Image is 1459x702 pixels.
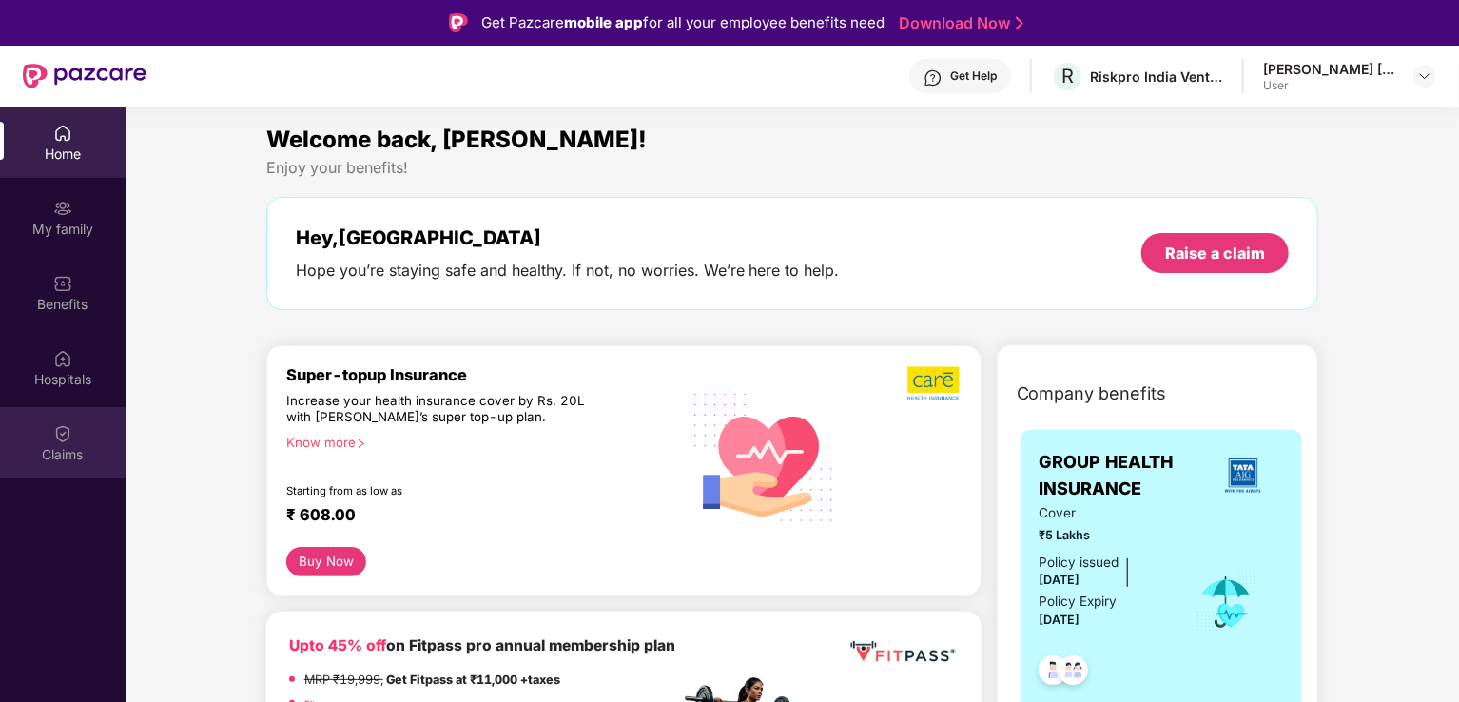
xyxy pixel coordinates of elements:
[1030,650,1077,696] img: svg+xml;base64,PHN2ZyB4bWxucz0iaHR0cDovL3d3dy53My5vcmcvMjAwMC9zdmciIHdpZHRoPSI0OC45NDMiIGhlaWdodD...
[296,226,840,249] div: Hey, [GEOGRAPHIC_DATA]
[296,261,840,281] div: Hope you’re staying safe and healthy. If not, no worries. We’re here to help.
[356,439,366,449] span: right
[1061,65,1074,88] span: R
[53,349,72,368] img: svg+xml;base64,PHN2ZyBpZD0iSG9zcGl0YWxzIiB4bWxucz0iaHR0cDovL3d3dy53My5vcmcvMjAwMC9zdmciIHdpZHRoPS...
[286,435,669,448] div: Know more
[286,365,680,384] div: Super-topup Insurance
[1417,68,1432,84] img: svg+xml;base64,PHN2ZyBpZD0iRHJvcGRvd24tMzJ4MzIiIHhtbG5zPSJodHRwOi8vd3d3LnczLm9yZy8yMDAwL3N2ZyIgd2...
[846,634,958,670] img: fppp.png
[286,484,599,497] div: Starting from as low as
[907,365,962,401] img: b5dec4f62d2307b9de63beb79f102df3.png
[1017,380,1167,407] span: Company benefits
[1050,650,1097,696] img: svg+xml;base64,PHN2ZyB4bWxucz0iaHR0cDovL3d3dy53My5vcmcvMjAwMC9zdmciIHdpZHRoPSI0OC45MTUiIGhlaWdodD...
[564,13,643,31] strong: mobile app
[1040,573,1080,587] span: [DATE]
[449,13,468,32] img: Logo
[899,13,1018,33] a: Download Now
[1040,553,1119,573] div: Policy issued
[289,636,386,654] b: Upto 45% off
[1040,503,1170,523] span: Cover
[1016,13,1023,33] img: Stroke
[286,393,598,427] div: Increase your health insurance cover by Rs. 20L with [PERSON_NAME]’s super top-up plan.
[950,68,997,84] div: Get Help
[481,11,885,34] div: Get Pazcare for all your employee benefits need
[289,636,675,654] b: on Fitpass pro annual membership plan
[53,124,72,143] img: svg+xml;base64,PHN2ZyBpZD0iSG9tZSIgeG1sbnM9Imh0dHA6Ly93d3cudzMub3JnLzIwMDAvc3ZnIiB3aWR0aD0iMjAiIG...
[1165,243,1265,263] div: Raise a claim
[23,64,146,88] img: New Pazcare Logo
[386,673,560,687] strong: Get Fitpass at ₹11,000 +taxes
[1040,613,1080,627] span: [DATE]
[53,199,72,218] img: svg+xml;base64,PHN2ZyB3aWR0aD0iMjAiIGhlaWdodD0iMjAiIHZpZXdCb3g9IjAgMCAyMCAyMCIgZmlsbD0ibm9uZSIgeG...
[1040,449,1203,503] span: GROUP HEALTH INSURANCE
[1217,450,1269,501] img: insurerLogo
[53,274,72,293] img: svg+xml;base64,PHN2ZyBpZD0iQmVuZWZpdHMiIHhtbG5zPSJodHRwOi8vd3d3LnczLm9yZy8yMDAwL3N2ZyIgd2lkdGg9Ij...
[286,505,661,528] div: ₹ 608.00
[1040,526,1170,545] span: ₹5 Lakhs
[1263,60,1396,78] div: [PERSON_NAME] [PERSON_NAME]
[924,68,943,88] img: svg+xml;base64,PHN2ZyBpZD0iSGVscC0zMngzMiIgeG1sbnM9Imh0dHA6Ly93d3cudzMub3JnLzIwMDAvc3ZnIiB3aWR0aD...
[53,424,72,443] img: svg+xml;base64,PHN2ZyBpZD0iQ2xhaW0iIHhtbG5zPSJodHRwOi8vd3d3LnczLm9yZy8yMDAwL3N2ZyIgd2lkdGg9IjIwIi...
[286,547,367,576] button: Buy Now
[1090,68,1223,86] div: Riskpro India Ventures Private Limited
[304,673,383,687] del: MRP ₹19,999,
[266,126,647,153] span: Welcome back, [PERSON_NAME]!
[1040,592,1118,612] div: Policy Expiry
[266,158,1319,178] div: Enjoy your benefits!
[680,370,849,542] img: svg+xml;base64,PHN2ZyB4bWxucz0iaHR0cDovL3d3dy53My5vcmcvMjAwMC9zdmciIHhtbG5zOnhsaW5rPSJodHRwOi8vd3...
[1263,78,1396,93] div: User
[1196,571,1257,634] img: icon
